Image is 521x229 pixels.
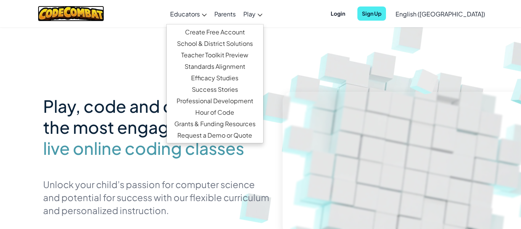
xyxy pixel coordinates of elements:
p: Unlock your child’s passion for computer science and potential for success with our flexible curr... [43,178,271,217]
a: Teacher Toolkit Preview [167,49,263,61]
span: Educators [170,10,200,18]
a: Create Free Account [167,26,263,38]
a: Standards Alignment [167,61,263,72]
a: Request a Demo or Quote [167,130,263,141]
a: English ([GEOGRAPHIC_DATA]) [392,3,489,24]
img: CodeCombat logo [38,6,105,21]
a: Hour of Code [167,107,263,118]
a: Parents [211,3,240,24]
a: School & District Solutions [167,38,263,49]
a: Professional Development [167,95,263,107]
img: Overlap cubes [399,57,452,105]
span: English ([GEOGRAPHIC_DATA]) [396,10,485,18]
a: Success Stories [167,84,263,95]
button: Login [326,6,350,21]
span: Play [243,10,256,18]
a: Efficacy Studies [167,72,263,84]
a: Grants & Funding Resources [167,118,263,130]
span: Play, code and create with the most engaging [43,95,252,138]
span: live online coding classes [43,138,244,159]
a: Educators [166,3,211,24]
button: Sign Up [357,6,386,21]
a: Play [240,3,266,24]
